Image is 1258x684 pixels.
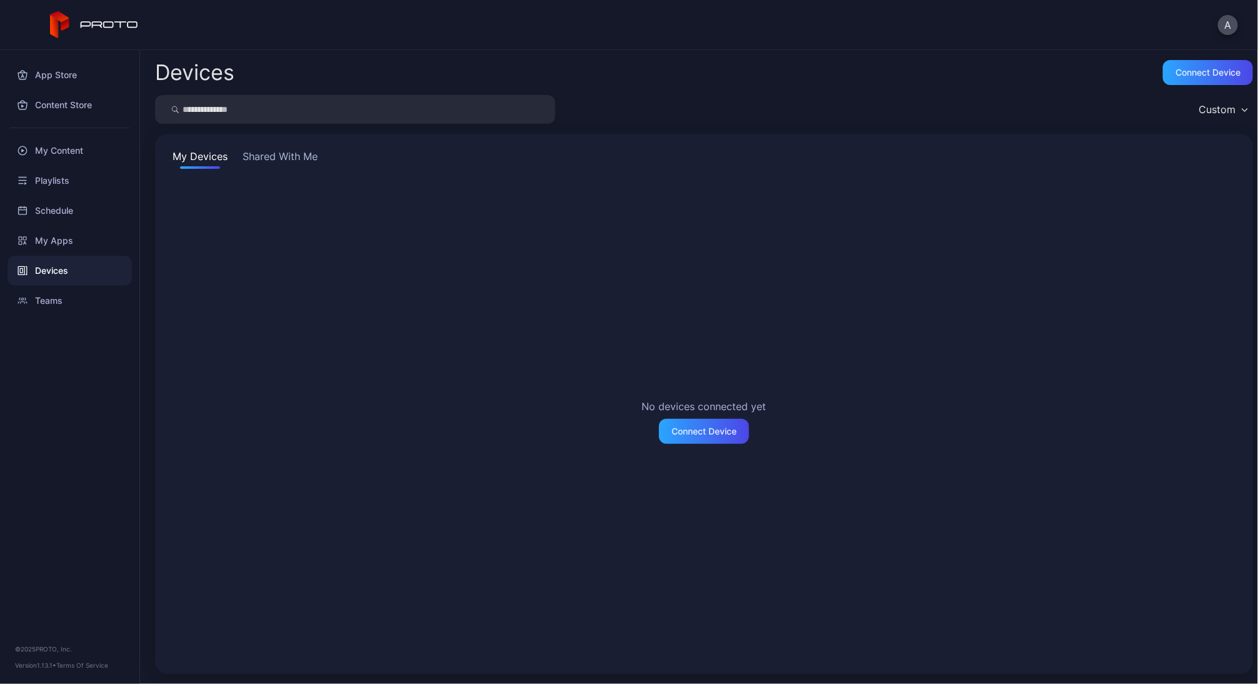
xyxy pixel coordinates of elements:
span: Version 1.13.1 • [15,661,56,669]
a: Playlists [8,166,132,196]
button: A [1218,15,1238,35]
button: Shared With Me [240,149,320,169]
div: Custom [1199,103,1235,116]
div: Connect device [1175,68,1240,78]
div: Connect Device [672,426,737,436]
button: My Devices [170,149,230,169]
button: Connect Device [659,419,749,444]
button: Custom [1192,95,1253,124]
div: © 2025 PROTO, Inc. [15,644,124,654]
h2: Devices [155,61,234,84]
a: My Content [8,136,132,166]
h2: No devices connected yet [642,399,767,414]
a: Content Store [8,90,132,120]
a: Terms Of Service [56,661,108,669]
a: Teams [8,286,132,316]
a: App Store [8,60,132,90]
a: Devices [8,256,132,286]
a: My Apps [8,226,132,256]
button: Connect device [1163,60,1253,85]
a: Schedule [8,196,132,226]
